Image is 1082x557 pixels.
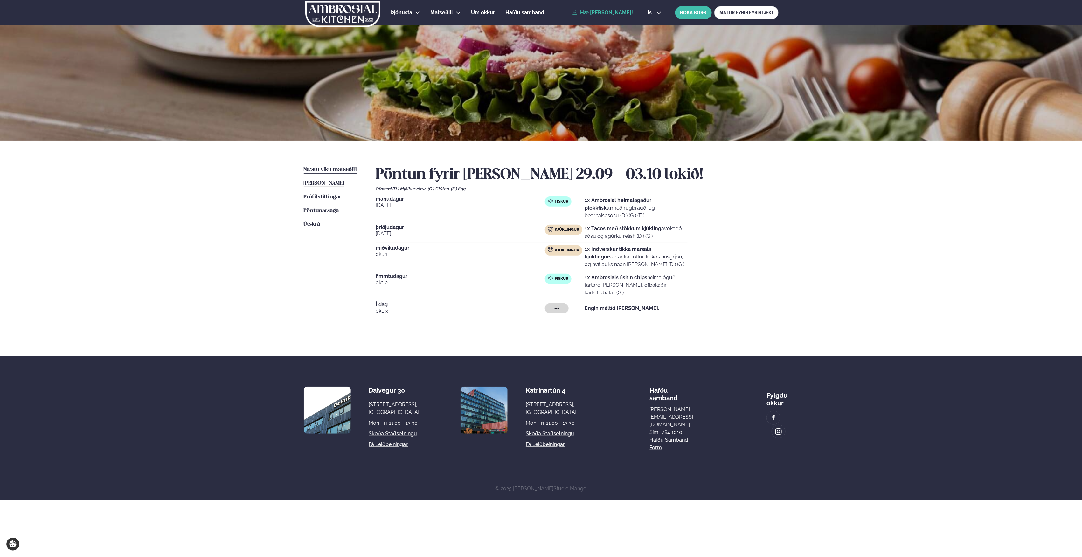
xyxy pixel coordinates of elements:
p: Sími: 784 1010 [650,429,693,436]
a: Cookie settings [6,538,19,551]
button: BÓKA BORÐ [675,6,712,19]
button: is [642,10,666,15]
strong: 1x Tacos með stökkum kjúkling [585,225,661,231]
a: Hafðu samband [506,9,544,17]
img: chicken.svg [548,247,553,252]
a: Skoða staðsetningu [369,430,417,437]
span: okt. 2 [376,279,545,286]
a: Næstu viku matseðill [304,166,357,174]
a: Skoða staðsetningu [526,430,574,437]
a: MATUR FYRIR FYRIRTÆKI [714,6,779,19]
a: [PERSON_NAME][EMAIL_ADDRESS][DOMAIN_NAME] [650,406,693,429]
a: Prófílstillingar [304,193,342,201]
span: þriðjudagur [376,225,545,230]
div: [STREET_ADDRESS], [GEOGRAPHIC_DATA] [526,401,576,416]
div: Ofnæmi: [376,186,779,191]
span: [DATE] [376,230,545,237]
p: avókadó sósu og agúrku relish (D ) (G ) [585,225,687,240]
span: Fiskur [555,199,568,204]
a: Fá leiðbeiningar [526,441,565,448]
a: Þjónusta [391,9,413,17]
a: Um okkur [471,9,495,17]
img: image alt [304,387,351,434]
span: Hafðu samband [650,382,678,402]
span: Þjónusta [391,10,413,16]
a: Fá leiðbeiningar [369,441,408,448]
span: is [648,10,654,15]
strong: Engin máltíð [PERSON_NAME]. [585,305,659,311]
a: Pöntunarsaga [304,207,339,215]
div: Dalvegur 30 [369,387,419,394]
span: [DATE] [376,202,545,209]
span: --- [554,306,559,311]
span: © 2025 [PERSON_NAME] [496,485,587,492]
span: Næstu viku matseðill [304,167,357,172]
img: fish.svg [548,198,553,203]
span: [PERSON_NAME] [304,181,344,186]
h2: Pöntun fyrir [PERSON_NAME] 29.09 - 03.10 lokið! [376,166,779,184]
img: image alt [770,414,777,421]
strong: 1x Ambrosial heimalagaður plokkfiskur [585,197,651,211]
a: image alt [767,411,780,424]
strong: 1x Indverskur tikka marsala kjúklingur [585,246,651,260]
a: Hafðu samband form [650,436,693,451]
img: image alt [775,428,782,435]
span: Í dag [376,302,545,307]
span: (G ) Glúten , [428,186,451,191]
p: heimalöguð tartare [PERSON_NAME], ofbakaðir kartöflubátar (G ) [585,274,687,297]
img: fish.svg [548,276,553,281]
a: Útskrá [304,221,320,228]
span: Útskrá [304,222,320,227]
span: Hafðu samband [506,10,544,16]
span: Fiskur [555,276,568,281]
a: Studio Mango [554,485,587,492]
span: (E ) Egg [451,186,466,191]
a: image alt [772,425,785,438]
span: Kjúklingur [555,227,579,232]
span: miðvikudagur [376,245,545,251]
span: fimmtudagur [376,274,545,279]
div: Fylgdu okkur [766,387,787,407]
a: Matseðill [431,9,453,17]
div: Katrínartún 4 [526,387,576,394]
span: mánudagur [376,196,545,202]
div: Mon-Fri: 11:00 - 13:30 [369,419,419,427]
span: Um okkur [471,10,495,16]
a: Hæ [PERSON_NAME]! [572,10,633,16]
span: okt. 3 [376,307,545,315]
span: okt. 1 [376,251,545,258]
span: Matseðill [431,10,453,16]
img: logo [305,1,381,27]
a: [PERSON_NAME] [304,180,344,187]
img: image alt [461,387,508,434]
span: Pöntunarsaga [304,208,339,213]
strong: 1x Ambrosials fish n chips [585,274,647,280]
div: [STREET_ADDRESS], [GEOGRAPHIC_DATA] [369,401,419,416]
p: sætar kartöflur, kókos hrísgrjón, og hvítlauks naan [PERSON_NAME] (D ) (G ) [585,245,687,268]
div: Mon-Fri: 11:00 - 13:30 [526,419,576,427]
img: chicken.svg [548,227,553,232]
span: (D ) Mjólkurvörur , [393,186,428,191]
span: Prófílstillingar [304,194,342,200]
span: Kjúklingur [555,248,579,253]
p: með rúgbrauði og bearnaisesósu (D ) (G ) (E ) [585,196,687,219]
